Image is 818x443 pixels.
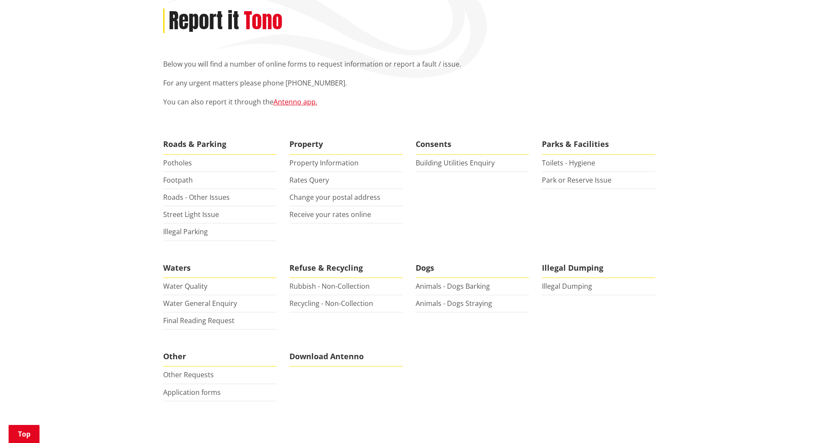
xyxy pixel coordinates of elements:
span: Waters [163,258,277,278]
span: Property [289,134,403,154]
a: Water Quality [163,281,207,291]
a: Change your postal address [289,192,380,202]
a: Building Utilities Enquiry [416,158,495,168]
a: Other Requests [163,370,214,379]
span: Illegal Dumping [542,258,655,278]
span: Refuse & Recycling [289,258,403,278]
a: Top [9,425,40,443]
a: Animals - Dogs Straying [416,299,492,308]
a: Property Information [289,158,359,168]
p: Below you will find a number of online forms to request information or report a fault / issue. [163,59,655,69]
a: Illegal Dumping [542,281,592,291]
a: Footpath [163,175,193,185]
a: Rubbish - Non-Collection [289,281,370,291]
span: Dogs [416,258,529,278]
span: Download Antenno [289,347,403,367]
h2: Tono [244,9,283,34]
span: Other [163,347,277,367]
p: You can also report it through the [163,97,655,107]
a: Park or Reserve Issue [542,175,611,185]
a: Toilets - Hygiene [542,158,595,168]
a: Potholes [163,158,192,168]
a: Illegal Parking [163,227,208,236]
a: Rates Query [289,175,329,185]
a: Roads - Other Issues [163,192,230,202]
a: Animals - Dogs Barking [416,281,490,291]
h1: Report it [169,9,239,34]
a: Street Light Issue [163,210,219,219]
span: Roads & Parking [163,134,277,154]
a: Antenno app. [274,97,317,107]
a: Receive your rates online [289,210,371,219]
iframe: Messenger Launcher [778,407,809,438]
span: Parks & Facilities [542,134,655,154]
a: Water General Enquiry [163,299,237,308]
a: Recycling - Non-Collection [289,299,373,308]
p: For any urgent matters please phone [PHONE_NUMBER]. [163,78,655,88]
a: Application forms [163,388,221,397]
span: Consents [416,134,529,154]
a: Final Reading Request [163,316,234,325]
